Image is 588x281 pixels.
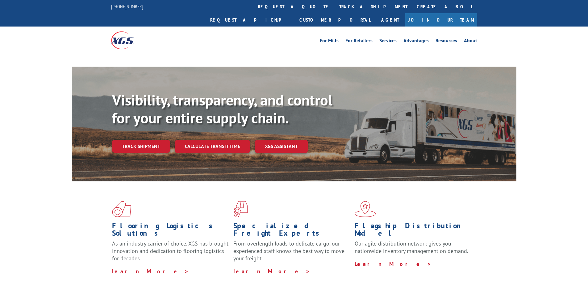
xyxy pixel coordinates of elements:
[436,38,457,45] a: Resources
[112,201,131,217] img: xgs-icon-total-supply-chain-intelligence-red
[464,38,477,45] a: About
[233,201,248,217] img: xgs-icon-focused-on-flooring-red
[320,38,339,45] a: For Mills
[355,240,468,254] span: Our agile distribution network gives you nationwide inventory management on demand.
[206,13,295,27] a: Request a pickup
[112,90,332,127] b: Visibility, transparency, and control for your entire supply chain.
[233,240,350,267] p: From overlength loads to delicate cargo, our experienced staff knows the best way to move your fr...
[233,222,350,240] h1: Specialized Freight Experts
[233,268,310,275] a: Learn More >
[112,222,229,240] h1: Flooring Logistics Solutions
[405,13,477,27] a: Join Our Team
[112,140,170,153] a: Track shipment
[295,13,375,27] a: Customer Portal
[355,201,376,217] img: xgs-icon-flagship-distribution-model-red
[112,268,189,275] a: Learn More >
[403,38,429,45] a: Advantages
[111,3,143,10] a: [PHONE_NUMBER]
[345,38,373,45] a: For Retailers
[255,140,308,153] a: XGS ASSISTANT
[355,222,471,240] h1: Flagship Distribution Model
[355,260,432,267] a: Learn More >
[375,13,405,27] a: Agent
[379,38,397,45] a: Services
[175,140,250,153] a: Calculate transit time
[112,240,228,262] span: As an industry carrier of choice, XGS has brought innovation and dedication to flooring logistics...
